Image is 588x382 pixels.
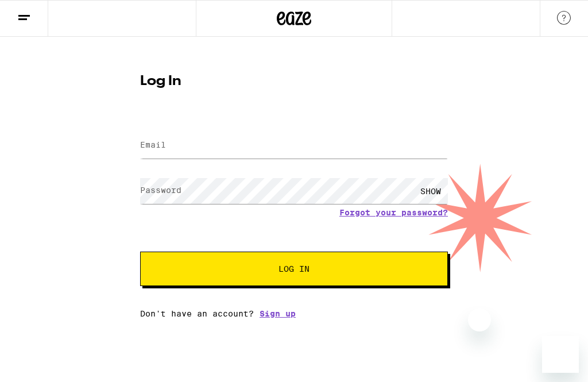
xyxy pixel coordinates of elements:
label: Email [140,140,166,149]
label: Password [140,186,181,195]
a: Forgot your password? [339,208,448,217]
div: SHOW [413,178,448,204]
iframe: Button to launch messaging window [542,336,579,373]
h1: Log In [140,75,448,88]
span: Log In [278,265,310,273]
iframe: Close message [468,308,491,331]
div: Don't have an account? [140,309,448,318]
input: Email [140,133,448,159]
button: Log In [140,252,448,286]
a: Sign up [260,309,296,318]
